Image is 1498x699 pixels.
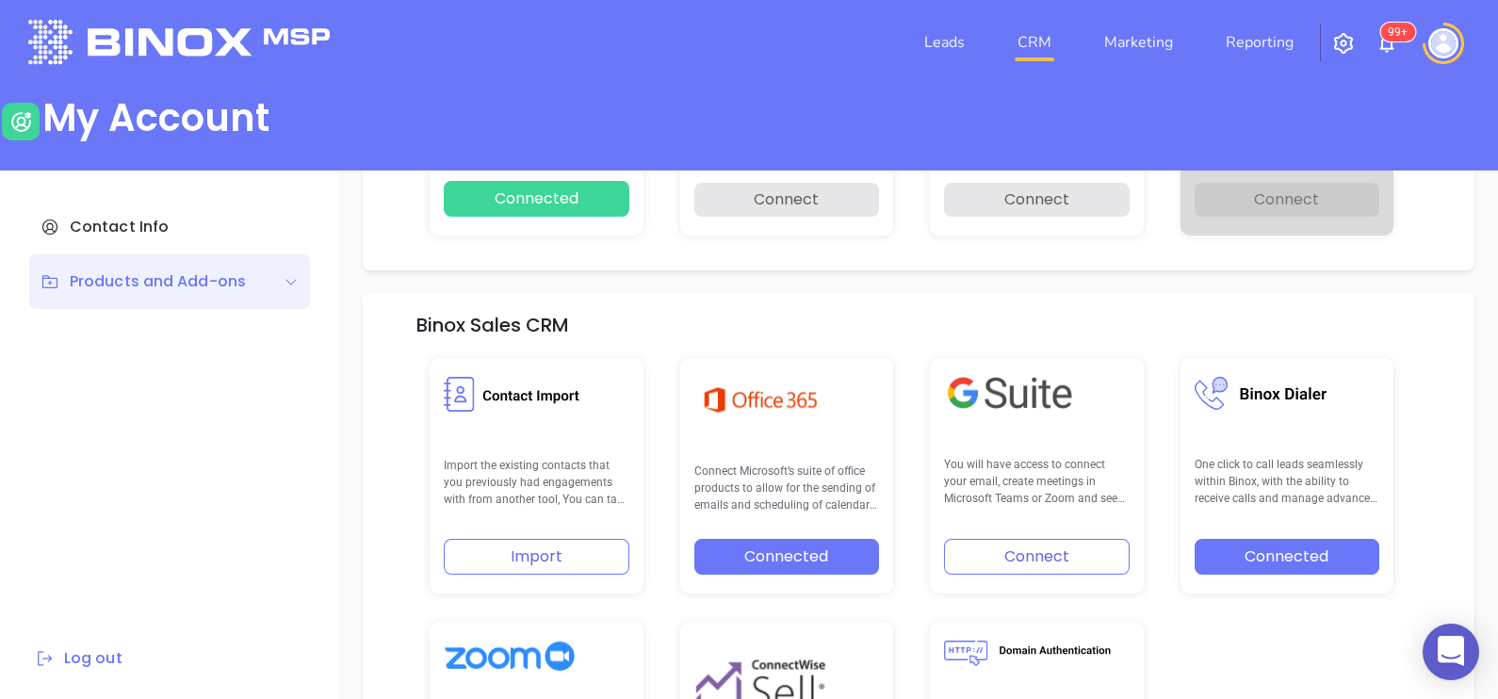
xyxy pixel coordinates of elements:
img: iconSetting [1332,32,1355,55]
a: CRM [1010,24,1059,61]
p: One click to call leads seamlessly within Binox, with the ability to receive calls and manage adv... [1195,456,1380,508]
a: Reporting [1218,24,1301,61]
p: You will have access to connect your email, create meetings in Microsoft Teams or Zoom and see yo... [944,456,1130,508]
img: user [2,103,40,140]
div: My Account [42,95,269,140]
img: logo [28,20,330,64]
a: Marketing [1097,24,1180,61]
p: Import the existing contacts that you previously had engagements with from another tool, You can ... [444,457,629,509]
button: Log out [29,646,128,671]
button: Connect [944,539,1130,575]
div: Products and Add-ons [29,254,310,309]
h5: Binox Sales CRM [416,314,569,336]
div: Contact Info [29,200,310,254]
img: user [1428,28,1458,58]
sup: 100 [1380,23,1415,41]
button: Connected [1195,539,1380,575]
p: Connect Microsoft’s suite of office products to allow for the sending of emails and scheduling of... [694,463,880,514]
a: Leads [917,24,972,61]
button: Connected [444,181,629,217]
img: iconNotification [1376,32,1398,55]
button: Connected [694,539,880,575]
div: Products and Add-ons [41,270,246,293]
button: Import [444,539,629,575]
